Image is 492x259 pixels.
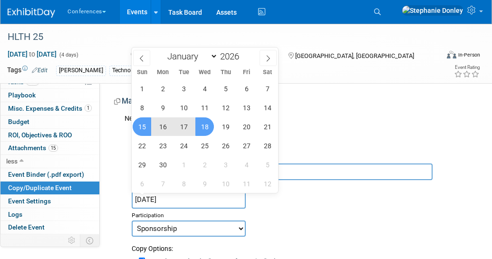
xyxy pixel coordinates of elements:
[56,66,106,76] div: [PERSON_NAME]
[195,174,214,193] span: December 9, 2026
[7,65,48,76] td: Tags
[402,5,463,16] img: Stephanie Donley
[407,49,480,64] div: Event Format
[174,117,193,136] span: November 17, 2026
[454,65,480,70] div: Event Rating
[195,136,214,155] span: November 25, 2026
[237,117,256,136] span: November 20, 2026
[216,155,235,174] span: December 3, 2026
[7,50,57,58] span: [DATE] [DATE]
[85,105,92,112] span: 1
[236,69,257,76] span: Fri
[195,155,214,174] span: December 2, 2026
[127,50,186,60] button: Sponsorship
[237,174,256,193] span: December 11, 2026
[258,136,277,155] span: November 28, 2026
[154,136,172,155] span: November 23, 2026
[8,184,72,192] span: Copy/Duplicate Event
[0,182,99,194] a: Copy/Duplicate Event
[295,52,414,59] span: [GEOGRAPHIC_DATA], [GEOGRAPHIC_DATA]
[48,144,58,152] span: 15
[132,152,466,163] div: Event Name
[154,174,172,193] span: December 7, 2026
[447,51,456,58] img: Format-Inperson.png
[132,237,466,253] div: Copy Options:
[195,117,214,136] span: November 18, 2026
[174,98,193,117] span: November 10, 2026
[0,129,99,142] a: ROI, Objectives & ROO
[218,51,246,62] input: Year
[154,98,172,117] span: November 9, 2026
[8,197,51,205] span: Event Settings
[133,174,151,193] span: December 6, 2026
[8,171,84,178] span: Event Binder (.pdf export)
[0,168,99,181] a: Event Binder (.pdf export)
[237,155,256,174] span: December 4, 2026
[8,131,72,139] span: ROI, Objectives & ROO
[216,136,235,155] span: November 26, 2026
[237,79,256,98] span: November 6, 2026
[58,52,78,58] span: (4 days)
[215,69,236,76] span: Thu
[6,157,18,165] span: less
[32,67,48,74] a: Edit
[8,118,29,125] span: Budget
[0,221,99,234] a: Delete Event
[8,144,58,152] span: Attachments
[194,69,215,76] span: Wed
[26,78,39,86] span: 86%
[80,234,100,247] td: Toggle Event Tabs
[216,174,235,193] span: December 10, 2026
[174,79,193,98] span: November 3, 2026
[8,105,92,112] span: Misc. Expenses & Credits
[174,69,194,76] span: Tue
[133,98,151,117] span: November 8, 2026
[0,115,99,128] a: Budget
[154,79,172,98] span: November 2, 2026
[4,29,433,46] div: HLTH 25
[458,51,480,58] div: In-Person
[216,79,235,98] span: November 5, 2026
[174,155,193,174] span: December 1, 2026
[0,102,99,115] a: Misc. Expenses & Credits1
[132,125,466,136] div: Target Workspace
[133,136,151,155] span: November 22, 2026
[216,98,235,117] span: November 12, 2026
[132,69,153,76] span: Sun
[114,96,466,110] div: Make a Copy of This Event
[133,117,151,136] span: November 15, 2026
[109,66,145,76] div: Technology
[64,234,80,247] td: Personalize Event Tab Strip
[28,50,37,58] span: to
[195,98,214,117] span: November 11, 2026
[133,155,151,174] span: November 29, 2026
[0,155,99,168] a: less
[8,223,45,231] span: Delete Event
[0,142,99,154] a: Attachments15
[258,98,277,117] span: November 14, 2026
[133,79,151,98] span: November 1, 2026
[153,69,174,76] span: Mon
[0,195,99,208] a: Event Settings
[8,91,36,99] span: Playbook
[216,117,235,136] span: November 19, 2026
[132,209,466,220] div: Participation
[258,155,277,174] span: December 5, 2026
[154,155,172,174] span: November 30, 2026
[0,208,99,221] a: Logs
[258,174,277,193] span: December 12, 2026
[0,89,99,102] a: Playbook
[8,8,55,18] img: ExhibitDay
[237,136,256,155] span: November 27, 2026
[195,79,214,98] span: November 4, 2026
[237,98,256,117] span: November 13, 2026
[258,79,277,98] span: November 7, 2026
[125,114,466,125] div: New Event
[8,211,22,218] span: Logs
[132,180,466,192] div: Event Dates
[257,69,278,76] span: Sat
[258,117,277,136] span: November 21, 2026
[163,50,218,62] select: Month
[174,174,193,193] span: December 8, 2026
[154,117,172,136] span: November 16, 2026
